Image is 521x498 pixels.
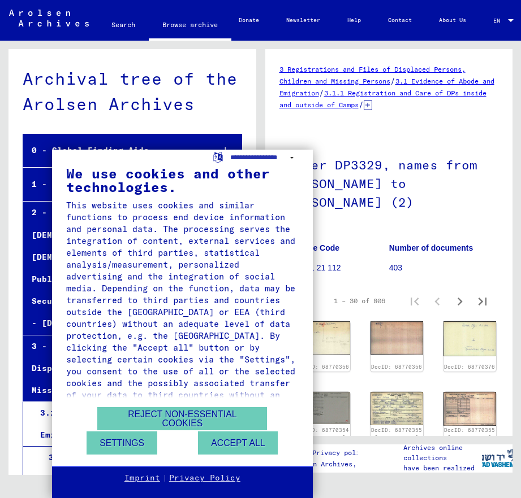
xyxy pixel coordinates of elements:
a: Privacy Policy [169,473,240,484]
a: Imprint [124,473,160,484]
button: Accept all [198,431,278,455]
button: Settings [87,431,157,455]
div: This website uses cookies and similar functions to process end device information and personal da... [66,199,299,413]
div: We use cookies and other technologies. [66,167,299,194]
button: Reject non-essential cookies [97,407,267,430]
